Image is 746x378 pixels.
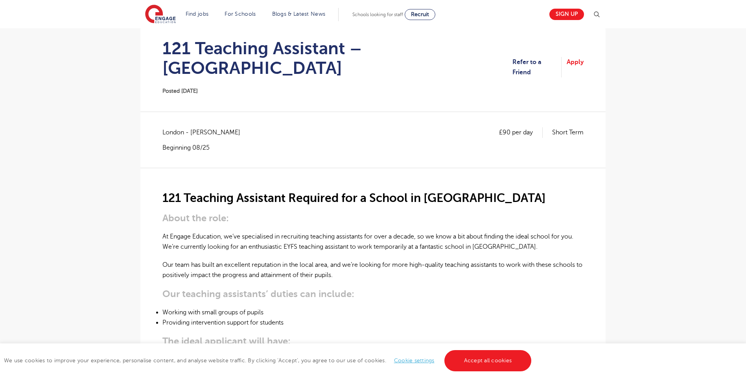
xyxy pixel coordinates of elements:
[145,5,176,24] img: Engage Education
[162,191,584,205] h2: 121 Teaching Assistant Required for a School in [GEOGRAPHIC_DATA]
[186,11,209,17] a: Find jobs
[162,39,512,78] h1: 121 Teaching Assistant – [GEOGRAPHIC_DATA]
[225,11,256,17] a: For Schools
[162,88,198,94] span: Posted [DATE]
[411,11,429,17] span: Recruit
[272,11,326,17] a: Blogs & Latest News
[552,127,584,138] p: Short Term
[162,260,584,281] p: Our team has built an excellent reputation in the local area, and we’re looking for more high-qua...
[162,213,229,224] strong: About the role:
[4,358,533,363] span: We use cookies to improve your experience, personalise content, and analyse website traffic. By c...
[162,307,584,317] li: Working with small groups of pupils
[444,350,532,371] a: Accept all cookies
[499,127,543,138] p: £90 per day
[352,12,403,17] span: Schools looking for staff
[162,127,248,138] span: London - [PERSON_NAME]
[567,57,584,78] a: Apply
[162,143,248,152] p: Beginning 08/25
[549,9,584,20] a: Sign up
[162,317,584,328] li: Providing intervention support for students
[162,231,584,252] p: At Engage Education, we’ve specialised in recruiting teaching assistants for over a decade, so we...
[162,336,291,347] strong: The ideal applicant will have:
[394,358,435,363] a: Cookie settings
[405,9,435,20] a: Recruit
[162,288,354,299] strong: Our teaching assistants’ duties can include:
[512,57,562,78] a: Refer to a Friend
